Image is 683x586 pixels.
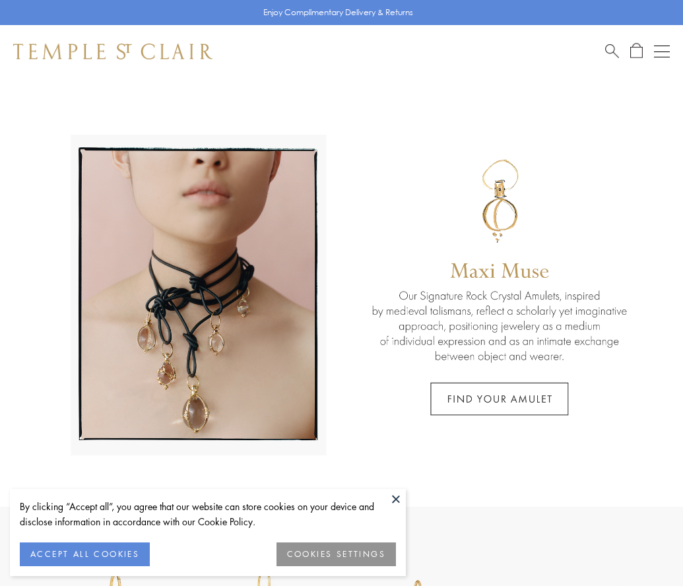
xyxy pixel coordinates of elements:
a: Search [605,43,619,59]
p: Enjoy Complimentary Delivery & Returns [263,6,413,19]
a: Open Shopping Bag [630,43,643,59]
div: By clicking “Accept all”, you agree that our website can store cookies on your device and disclos... [20,499,396,529]
img: Temple St. Clair [13,44,212,59]
button: COOKIES SETTINGS [276,542,396,566]
button: ACCEPT ALL COOKIES [20,542,150,566]
button: Open navigation [654,44,670,59]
